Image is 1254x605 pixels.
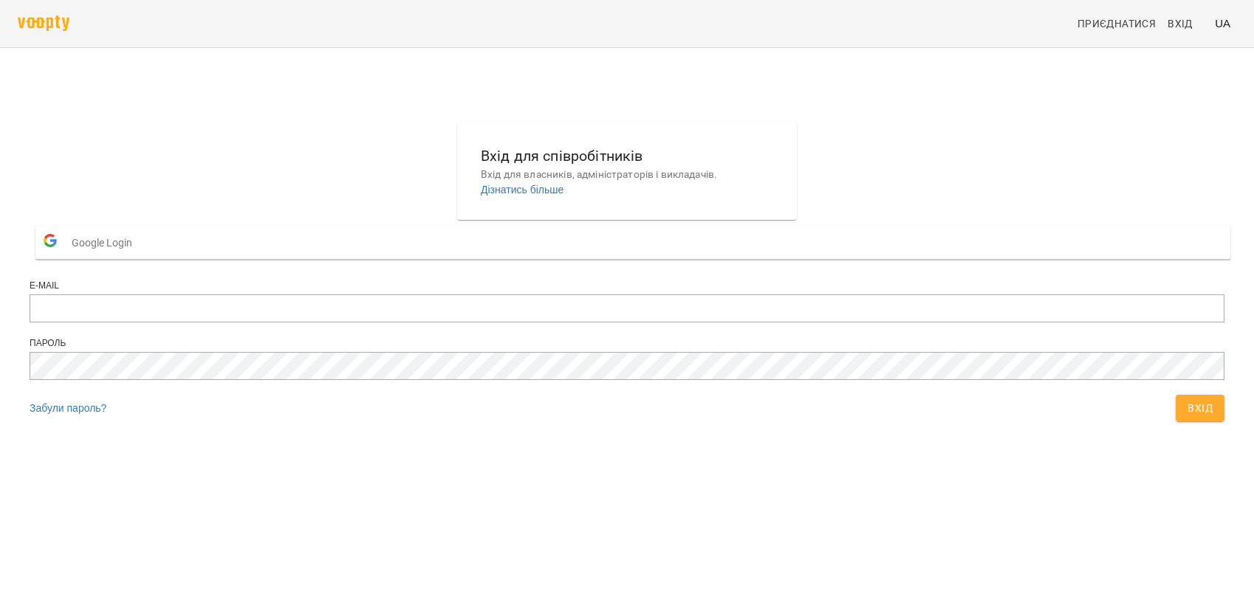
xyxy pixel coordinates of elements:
[18,15,69,31] img: voopty.png
[481,145,773,167] h6: Вхід для співробітників
[1188,399,1213,417] span: Вхід
[30,337,1224,350] div: Пароль
[481,167,773,182] p: Вхід для власників, адміністраторів і викладачів.
[72,228,140,257] span: Google Login
[1077,15,1156,32] span: Приєднатися
[1209,10,1236,37] button: UA
[469,133,785,209] button: Вхід для співробітниківВхід для власників, адміністраторів і викладачів.Дізнатись більше
[30,280,1224,292] div: E-mail
[1072,10,1162,37] a: Приєднатися
[1215,15,1230,31] span: UA
[35,226,1230,259] button: Google Login
[1176,395,1224,421] button: Вхід
[1162,10,1209,37] a: Вхід
[1168,15,1193,32] span: Вхід
[30,402,106,414] a: Забули пароль?
[481,184,563,196] a: Дізнатись більше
